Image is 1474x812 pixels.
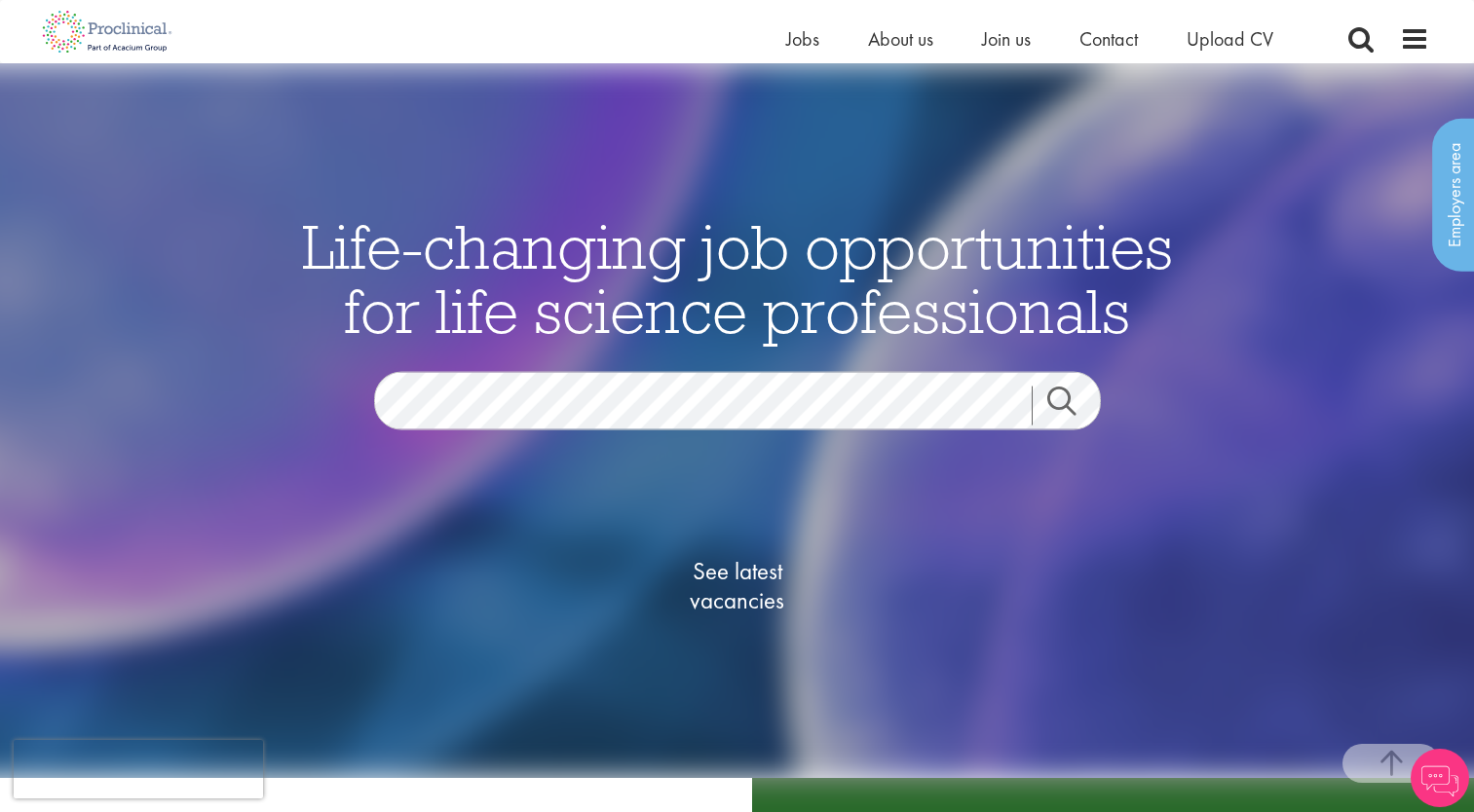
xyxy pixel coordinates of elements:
[1411,749,1469,807] img: Chatbot
[786,26,819,52] a: Jobs
[1187,26,1273,52] a: Upload CV
[982,26,1031,52] a: Join us
[1032,386,1115,424] a: Job search submit button
[640,556,835,614] span: See latest vacancies
[302,206,1173,349] span: Life-changing job opportunities for life science professionals
[868,26,933,52] a: About us
[640,478,835,692] a: See latestvacancies
[14,740,263,798] iframe: reCAPTCHA
[1079,26,1138,52] a: Contact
